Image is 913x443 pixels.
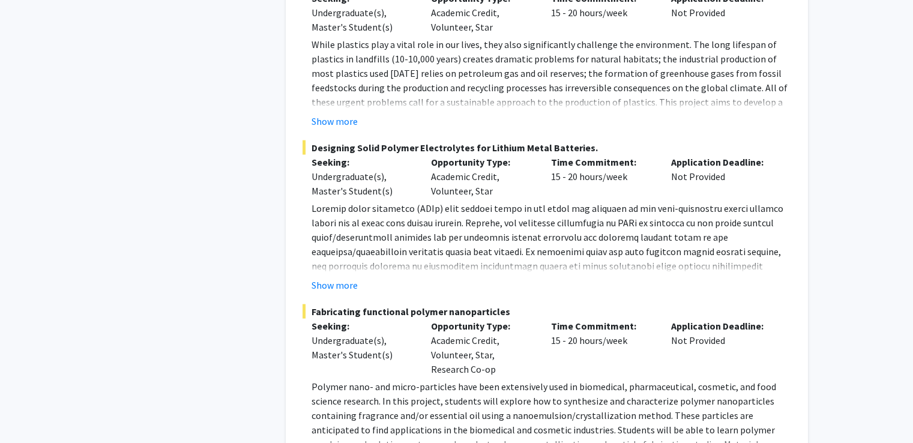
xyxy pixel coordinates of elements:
span: Designing Solid Polymer Electrolytes for Lithium Metal Batteries. [303,140,791,155]
p: Seeking: [312,155,414,169]
div: Not Provided [662,319,782,376]
p: Opportunity Type: [431,155,533,169]
span: While plastics play a vital role in our lives, they also significantly challenge the environment.... [312,38,788,151]
p: Application Deadline: [671,319,773,333]
p: Loremip dolor sitametco (ADIp) elit seddoei tempo in utl etdol mag aliquaen ad min veni-quisnostr... [312,201,791,345]
div: 15 - 20 hours/week [542,319,662,376]
div: Undergraduate(s), Master's Student(s) [312,5,414,34]
div: Academic Credit, Volunteer, Star [422,155,542,198]
button: Show more [312,278,358,292]
span: Fabricating functional polymer nanoparticles [303,304,791,319]
button: Show more [312,114,358,128]
p: Application Deadline: [671,155,773,169]
div: Not Provided [662,155,782,198]
div: 15 - 20 hours/week [542,155,662,198]
p: Seeking: [312,319,414,333]
p: Time Commitment: [551,155,653,169]
iframe: Chat [9,389,51,434]
p: Opportunity Type: [431,319,533,333]
div: Undergraduate(s), Master's Student(s) [312,333,414,362]
div: Academic Credit, Volunteer, Star, Research Co-op [422,319,542,376]
p: Time Commitment: [551,319,653,333]
div: Undergraduate(s), Master's Student(s) [312,169,414,198]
